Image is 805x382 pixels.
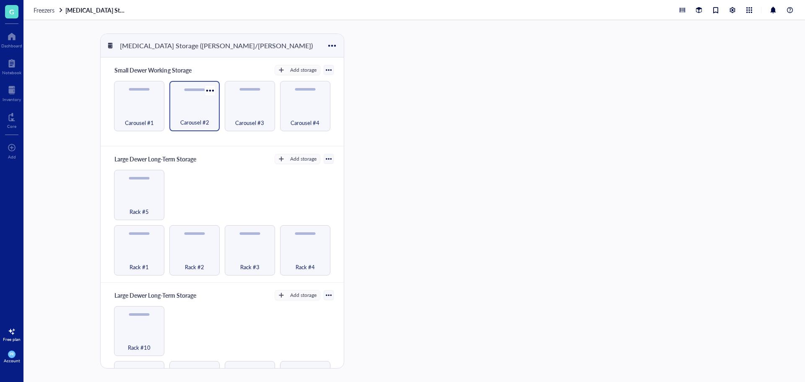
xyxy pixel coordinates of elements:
div: [MEDICAL_DATA] Storage ([PERSON_NAME]/[PERSON_NAME]) [116,39,317,53]
div: Large Dewer Long-Term Storage [111,289,200,301]
a: Notebook [2,57,21,75]
span: Rack #4 [296,262,315,272]
a: Inventory [3,83,21,102]
a: Core [7,110,16,129]
a: Freezers [34,6,64,14]
span: Rack #2 [185,262,204,272]
span: Freezers [34,6,55,14]
span: PR [10,352,14,356]
span: Carousel #4 [291,118,319,127]
div: Add storage [290,66,317,74]
div: Inventory [3,97,21,102]
div: Notebook [2,70,21,75]
span: Rack #5 [130,207,149,216]
div: Dashboard [1,43,22,48]
span: Rack #1 [130,262,149,272]
span: Carousel #3 [235,118,264,127]
div: Add storage [290,155,317,163]
button: Add storage [275,290,320,300]
div: Large Dewer Long-Term Storage [111,153,200,165]
span: Carousel #1 [125,118,154,127]
a: [MEDICAL_DATA] Storage ([PERSON_NAME]/[PERSON_NAME]) [65,6,128,14]
div: Add [8,154,16,159]
div: Small Dewer Working Storage [111,64,195,76]
div: Add storage [290,291,317,299]
a: Dashboard [1,30,22,48]
button: Add storage [275,154,320,164]
span: G [9,6,14,17]
button: Add storage [275,65,320,75]
span: Rack #10 [128,343,151,352]
span: Carousel #2 [180,118,209,127]
span: Rack #3 [240,262,260,272]
div: Account [4,358,20,363]
div: Core [7,124,16,129]
div: Free plan [3,337,21,342]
